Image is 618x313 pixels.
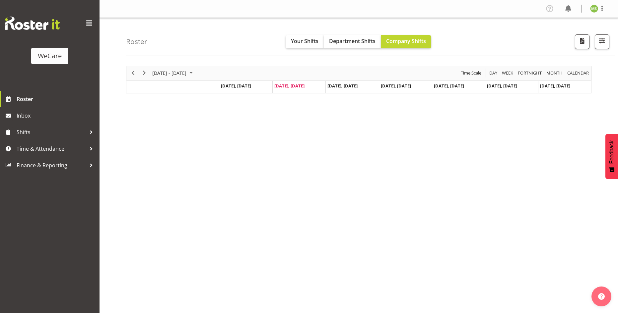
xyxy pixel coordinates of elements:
span: Department Shifts [329,37,376,45]
button: Department Shifts [324,35,381,48]
h4: Roster [126,38,147,45]
span: Your Shifts [291,37,318,45]
span: Roster [17,94,96,104]
button: Feedback - Show survey [605,134,618,179]
div: WeCare [38,51,62,61]
span: Inbox [17,111,96,121]
span: Company Shifts [386,37,426,45]
span: Time & Attendance [17,144,86,154]
img: mehreen-sardar10472.jpg [590,5,598,13]
img: help-xxl-2.png [598,293,605,300]
img: Rosterit website logo [5,17,60,30]
button: Company Shifts [381,35,431,48]
span: Feedback [609,140,615,164]
button: Download a PDF of the roster according to the set date range. [575,34,589,49]
span: Shifts [17,127,86,137]
span: Finance & Reporting [17,160,86,170]
button: Filter Shifts [595,34,609,49]
button: Your Shifts [286,35,324,48]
